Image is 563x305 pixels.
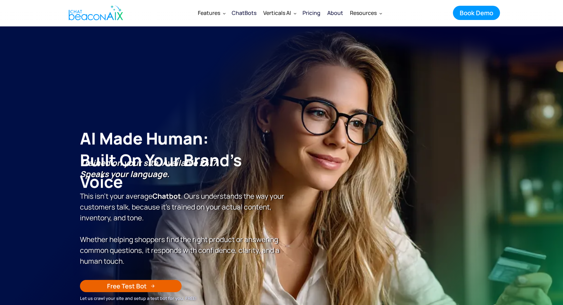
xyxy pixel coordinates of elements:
[379,12,382,15] img: Dropdown
[80,128,285,193] h1: AI Made Human: ‍
[228,5,260,21] a: ChatBots
[152,191,181,201] strong: Chatbot
[299,4,324,22] a: Pricing
[232,8,256,18] div: ChatBots
[350,8,377,18] div: Resources
[223,12,226,15] img: Dropdown
[263,8,291,18] div: Verticals AI
[80,149,242,193] span: Built on Your Brand’s Voice
[63,1,127,25] a: home
[303,8,320,18] div: Pricing
[80,295,285,302] div: Let us crawl your site and setup a test bot for you, FREE!
[194,5,228,21] div: Features
[327,8,343,18] div: About
[80,280,182,292] a: Free Test Bot
[198,8,220,18] div: Features
[324,4,347,22] a: About
[151,284,155,288] img: Arrow
[260,5,299,21] div: Verticals AI
[107,282,147,290] div: Free Test Bot
[80,157,285,266] p: This isn’t your average . Ours understands the way your customers talk, because it’s trained on y...
[460,8,493,17] div: Book Demo
[347,5,385,21] div: Resources
[453,6,500,20] a: Book Demo
[294,12,296,15] img: Dropdown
